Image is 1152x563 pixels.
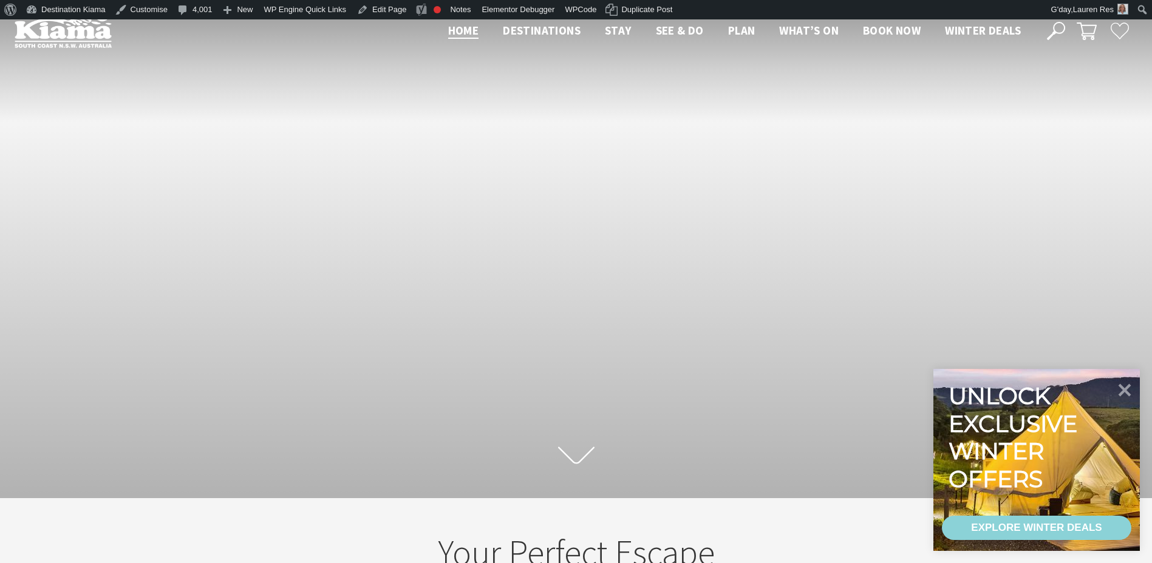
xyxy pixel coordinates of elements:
span: Stay [605,23,632,38]
img: Res-lauren-square-150x150.jpg [1117,4,1128,15]
img: Kiama Logo [15,15,112,48]
span: What’s On [779,23,839,38]
a: EXPLORE WINTER DEALS [942,516,1131,540]
span: Plan [728,23,755,38]
span: Home [448,23,479,38]
span: Book now [863,23,921,38]
span: See & Do [656,23,704,38]
div: EXPLORE WINTER DEALS [971,516,1102,540]
span: Lauren Res [1073,5,1114,14]
span: Destinations [503,23,581,38]
nav: Main Menu [436,21,1033,41]
div: Unlock exclusive winter offers [949,382,1083,493]
div: Focus keyphrase not set [434,6,441,13]
span: Winter Deals [945,23,1021,38]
